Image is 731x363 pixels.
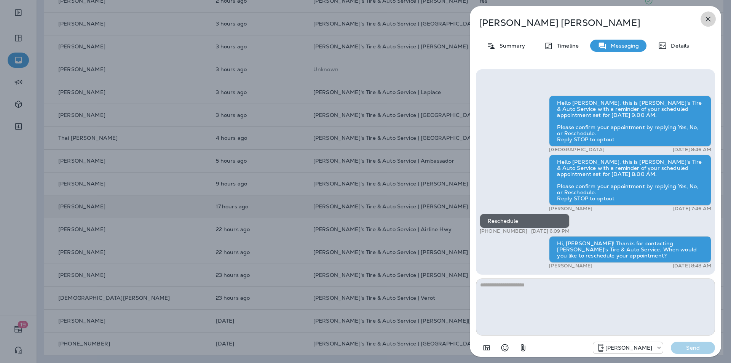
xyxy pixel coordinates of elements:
p: [DATE] 8:46 AM [673,147,711,153]
p: [PERSON_NAME] [PERSON_NAME] [479,18,687,28]
p: [PERSON_NAME] [605,345,653,351]
div: Hello [PERSON_NAME], this is [PERSON_NAME]'s Tire & Auto Service with a reminder of your schedule... [549,155,711,206]
button: Add in a premade template [479,340,494,355]
div: Hi, [PERSON_NAME]! Thanks for contacting [PERSON_NAME]'s Tire & Auto Service. When would you like... [549,236,711,263]
p: Summary [496,43,525,49]
p: [PHONE_NUMBER] [480,228,527,234]
button: Select an emoji [497,340,512,355]
div: Reschedule [480,214,570,228]
p: [DATE] 8:48 AM [673,263,711,269]
p: Timeline [553,43,579,49]
p: [DATE] 7:46 AM [673,206,711,212]
p: [PERSON_NAME] [549,263,592,269]
p: [DATE] 6:09 PM [531,228,570,234]
p: Details [667,43,689,49]
div: +1 (225) 372-6790 [593,343,663,352]
div: Hello [PERSON_NAME], this is [PERSON_NAME]'s Tire & Auto Service with a reminder of your schedule... [549,96,711,147]
p: [GEOGRAPHIC_DATA] [549,147,604,153]
p: [PERSON_NAME] [549,206,592,212]
p: Messaging [607,43,639,49]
